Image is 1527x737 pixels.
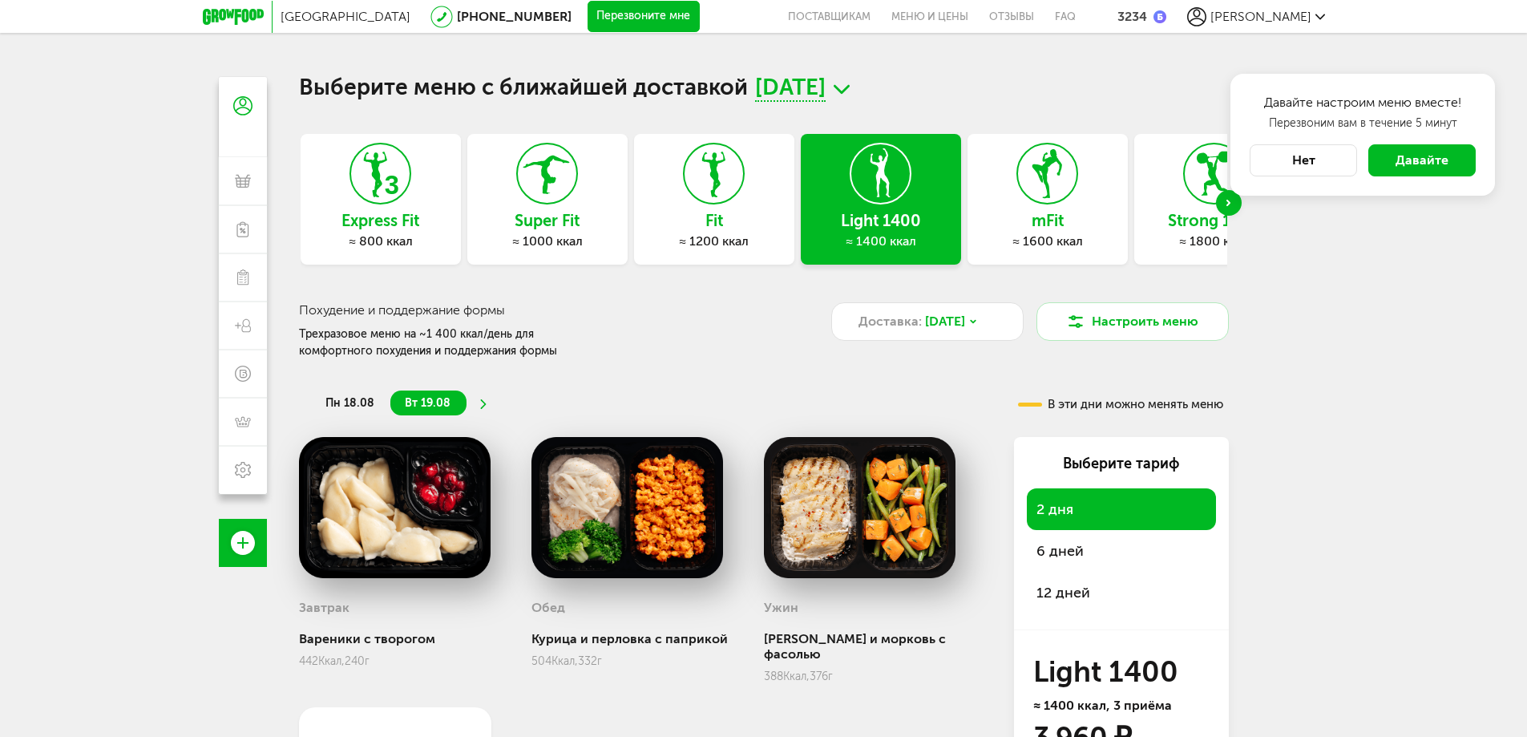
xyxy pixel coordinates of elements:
[531,654,728,668] div: 504 332
[301,212,461,229] h3: Express Fit
[1396,152,1448,168] span: Давайте
[467,233,628,249] div: ≈ 1000 ккал
[1153,10,1166,23] img: bonus_b.cdccf46.png
[299,600,349,615] h3: Завтрак
[325,396,374,410] span: пн 18.08
[1033,698,1172,713] span: ≈ 1400 ккал, 3 приёма
[828,670,833,683] span: г
[531,437,724,578] img: big_FxBMG84O23OZMs5i.png
[801,233,961,249] div: ≈ 1400 ккал
[1036,302,1229,341] button: Настроить меню
[1018,399,1223,411] div: В эти дни можно менять меню
[531,600,565,615] h3: Обед
[405,396,450,410] span: вт 19.08
[1036,584,1090,601] span: 12 дней
[318,654,345,668] span: Ккал,
[1216,190,1242,216] div: Next slide
[299,654,491,668] div: 442 240
[597,654,602,668] span: г
[457,9,572,24] a: [PHONE_NUMBER]
[925,312,965,331] span: [DATE]
[968,212,1128,229] h3: mFit
[764,437,956,578] img: big_VBHRfAUirA70jfyW.png
[1250,93,1476,112] h4: Давайте настроим меню вместе!
[783,670,810,683] span: Ккал,
[551,654,578,668] span: Ккал,
[755,77,826,102] span: [DATE]
[467,212,628,229] h3: Super Fit
[1036,542,1084,560] span: 6 дней
[1250,144,1357,176] button: Нет
[531,631,728,646] div: Курица и перловка с паприкой
[299,77,1229,102] h1: Выберите меню с ближайшей доставкой
[1250,115,1476,132] p: Перезвоним вам в течение 5 минут
[299,437,491,578] img: big_nORWZQnWLfGE2rXS.png
[299,631,491,646] div: Вареники с творогом
[1036,500,1073,518] span: 2 дня
[281,9,410,24] span: [GEOGRAPHIC_DATA]
[801,212,961,229] h3: Light 1400
[365,654,370,668] span: г
[588,1,700,33] button: Перезвоните мне
[1134,233,1295,249] div: ≈ 1800 ккал
[1117,9,1147,24] div: 3234
[299,326,607,359] div: Трехразовое меню на ~1 400 ккал/день для комфортного похудения и поддержания формы
[764,631,988,662] div: [PERSON_NAME] и морковь с фасолью
[301,233,461,249] div: ≈ 800 ккал
[764,670,988,683] div: 388 376
[968,233,1128,249] div: ≈ 1600 ккал
[764,600,798,615] h3: Ужин
[1027,453,1216,474] div: Выберите тариф
[858,312,922,331] span: Доставка:
[1210,9,1311,24] span: [PERSON_NAME]
[634,212,794,229] h3: Fit
[1033,659,1210,685] h3: Light 1400
[299,302,795,318] h3: Похудение и поддержание формы
[1134,212,1295,229] h3: Strong 1800
[1368,144,1476,176] button: Давайте
[634,233,794,249] div: ≈ 1200 ккал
